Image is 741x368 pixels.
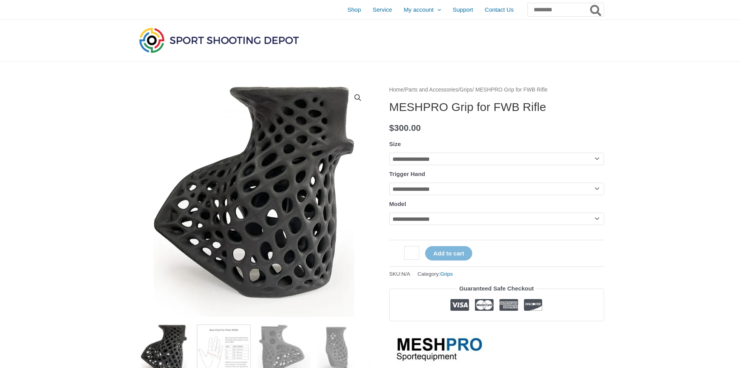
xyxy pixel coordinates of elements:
a: Home [389,87,404,93]
span: N/A [401,271,410,277]
a: Grips [460,87,473,93]
button: Search [589,3,604,16]
a: MeshPro [389,333,488,365]
img: Sport Shooting Depot [137,26,301,55]
label: Model [389,201,406,207]
a: View full-screen image gallery [351,91,365,105]
label: Size [389,141,401,147]
span: $ [389,123,394,133]
nav: Breadcrumb [389,85,604,95]
img: MESHPRO Grip for FWB Rifle [137,85,371,319]
span: SKU: [389,269,410,279]
bdi: 300.00 [389,123,421,133]
input: Product quantity [404,246,419,260]
a: Grips [440,271,453,277]
span: Category: [417,269,453,279]
legend: Guaranteed Safe Checkout [456,283,537,294]
h1: MESHPRO Grip for FWB Rifle [389,100,604,114]
label: Trigger Hand [389,171,426,177]
button: Add to cart [425,246,472,261]
a: Parts and Accessories [405,87,458,93]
